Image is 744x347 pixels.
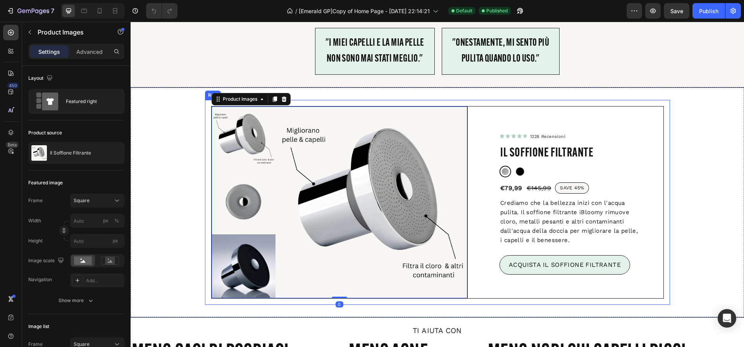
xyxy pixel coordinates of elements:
a: ACQUISTA IL SOFFIONE filtrante [369,234,499,253]
div: Show more [59,297,95,304]
div: Row [76,70,89,77]
div: Publish [699,7,718,15]
input: px [70,234,124,248]
p: ACQUISTA IL SOFFIONE filtrante [378,238,490,248]
p: "Onestamente, mi sento più pulita quando lo uso." [322,14,418,46]
button: Publish [692,3,725,19]
p: 7 [51,6,54,15]
div: Product source [28,129,62,136]
div: Image scale [28,256,65,266]
h2: Il Soffione Filtrante [369,124,533,140]
input: px% [70,214,124,228]
div: Add... [86,277,122,284]
span: [Emerald GP]Copy of Home Page - [DATE] 22:14:21 [299,7,430,15]
div: Layout [28,73,54,84]
div: Image list [28,323,49,330]
p: Advanced [76,48,103,56]
div: Featured image [28,179,63,186]
button: % [101,216,110,225]
span: Published [486,7,508,14]
label: Frame [28,197,43,204]
span: / [295,7,297,15]
span: Save [670,8,683,14]
div: Navigation [28,276,52,283]
button: Save [664,3,689,19]
div: 0 [205,280,213,286]
div: 450 [7,82,19,89]
pre: SAVE 45% [425,161,458,172]
p: Product Images [38,27,103,37]
div: px [103,217,108,224]
div: % [114,217,119,224]
p: 1228 Recensioni [400,112,435,119]
div: Undo/Redo [146,3,177,19]
button: 7 [3,3,58,19]
label: Height [28,237,43,244]
div: €79,99 [369,161,392,172]
p: i capelli e il benessere. [370,214,513,223]
span: Square [74,197,90,204]
div: Beta [6,142,19,148]
label: Width [28,217,41,224]
button: Show more [28,294,124,307]
p: non sono mai stati meglio." [195,29,294,46]
div: Featured right [66,93,113,110]
p: Crediamo che la bellezza inizi con l'acqua pulita. Il soffione filtrante iBloomy rimuove cloro, m... [370,177,513,214]
button: Square [70,194,124,208]
img: product feature img [31,145,47,161]
button: px [112,216,121,225]
div: Product Images [91,74,128,81]
div: €145,99 [395,161,421,172]
p: Settings [38,48,60,56]
span: px [113,238,118,244]
p: TI AIUTA CON [1,303,613,315]
div: Open Intercom Messenger [718,309,736,328]
p: Il Soffione Filtrante [50,150,91,156]
iframe: Design area [131,22,744,347]
span: Default [456,7,472,14]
